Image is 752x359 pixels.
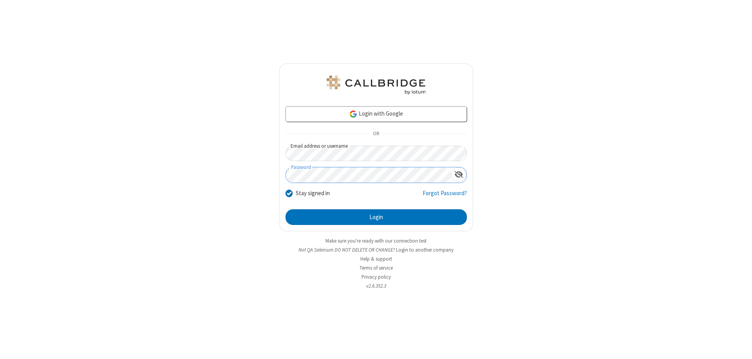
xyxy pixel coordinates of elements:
a: Login with Google [286,106,467,122]
a: Make sure you're ready with our connection test [325,238,427,244]
img: QA Selenium DO NOT DELETE OR CHANGE [325,76,427,94]
span: OR [370,129,382,140]
a: Terms of service [360,265,393,271]
input: Password [286,167,451,183]
img: google-icon.png [349,110,358,118]
button: Login [286,209,467,225]
li: v2.6.352.3 [279,282,473,290]
label: Stay signed in [296,189,330,198]
div: Show password [451,167,466,182]
a: Privacy policy [362,274,391,280]
button: Login to another company [396,246,454,254]
a: Help & support [360,256,392,262]
li: Not QA Selenium DO NOT DELETE OR CHANGE? [279,246,473,254]
a: Forgot Password? [423,189,467,204]
input: Email address or username [286,146,467,161]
